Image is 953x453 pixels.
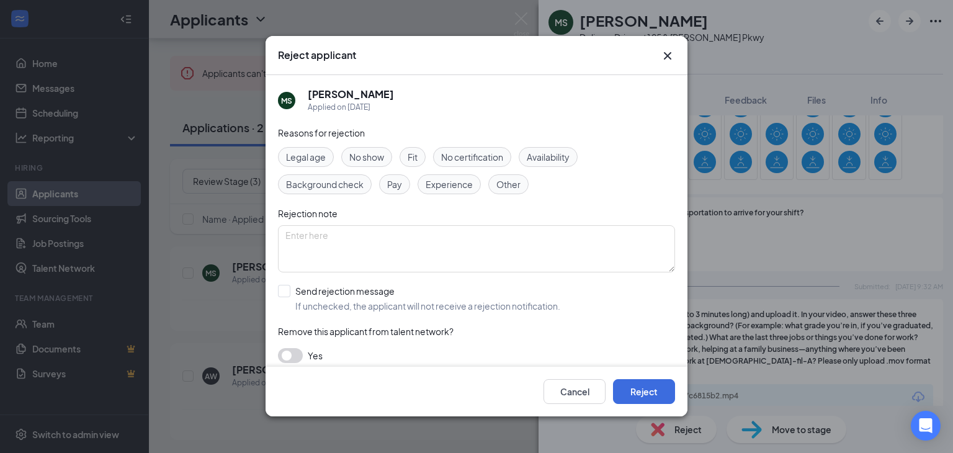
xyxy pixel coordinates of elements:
div: Applied on [DATE] [308,101,394,114]
span: Experience [426,177,473,191]
span: Reasons for rejection [278,127,365,138]
span: Other [496,177,521,191]
div: MS [281,96,292,106]
span: Remove this applicant from talent network? [278,326,454,337]
button: Reject [613,380,675,405]
span: Background check [286,177,364,191]
button: Cancel [544,380,606,405]
span: Availability [527,150,570,164]
svg: Cross [660,48,675,63]
div: Open Intercom Messenger [911,411,941,441]
span: Legal age [286,150,326,164]
span: No show [349,150,384,164]
span: Rejection note [278,208,338,219]
span: Pay [387,177,402,191]
h5: [PERSON_NAME] [308,87,394,101]
span: No certification [441,150,503,164]
span: Yes [308,348,323,363]
button: Close [660,48,675,63]
h3: Reject applicant [278,48,356,62]
span: Fit [408,150,418,164]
